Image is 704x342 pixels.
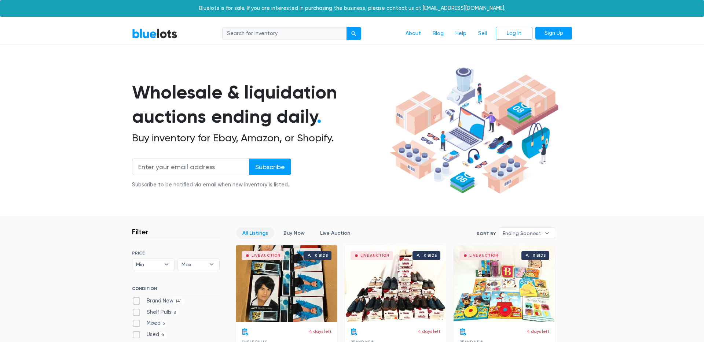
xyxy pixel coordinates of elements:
[236,245,337,322] a: Live Auction 0 bids
[172,310,178,316] span: 8
[533,254,546,257] div: 0 bids
[387,64,561,197] img: hero-ee84e7d0318cb26816c560f6b4441b76977f77a177738b4e94f68c95b2b83dbb.png
[345,245,446,322] a: Live Auction 0 bids
[132,227,148,236] h3: Filter
[535,27,572,40] a: Sign Up
[222,27,347,40] input: Search for inventory
[132,331,167,339] label: Used
[132,28,177,39] a: BlueLots
[424,254,437,257] div: 0 bids
[132,297,184,305] label: Brand New
[159,332,167,338] span: 4
[236,227,274,239] a: All Listings
[277,227,311,239] a: Buy Now
[450,27,472,41] a: Help
[360,254,389,257] div: Live Auction
[161,321,167,327] span: 6
[132,250,220,256] h6: PRICE
[315,254,328,257] div: 0 bids
[309,328,331,335] p: 4 days left
[469,254,498,257] div: Live Auction
[132,132,387,144] h2: Buy inventory for Ebay, Amazon, or Shopify.
[132,159,249,175] input: Enter your email address
[539,228,555,239] b: ▾
[252,254,280,257] div: Live Auction
[527,328,549,335] p: 4 days left
[472,27,493,41] a: Sell
[454,245,555,322] a: Live Auction 0 bids
[314,227,356,239] a: Live Auction
[181,259,206,270] span: Max
[132,181,291,189] div: Subscribe to be notified via email when new inventory is listed.
[159,259,174,270] b: ▾
[503,228,541,239] span: Ending Soonest
[204,259,219,270] b: ▾
[132,319,167,327] label: Mixed
[400,27,427,41] a: About
[132,80,387,129] h1: Wholesale & liquidation auctions ending daily
[136,259,160,270] span: Min
[477,230,496,237] label: Sort By
[249,159,291,175] input: Subscribe
[427,27,450,41] a: Blog
[132,286,220,294] h6: CONDITION
[173,298,184,304] span: 141
[317,105,322,127] span: .
[132,308,178,316] label: Shelf Pulls
[496,27,532,40] a: Log In
[418,328,440,335] p: 4 days left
